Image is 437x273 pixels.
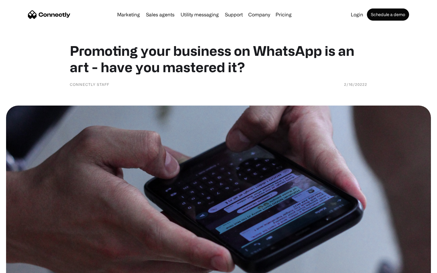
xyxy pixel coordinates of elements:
a: Support [222,12,245,17]
div: Company [248,10,270,19]
a: Schedule a demo [367,8,409,21]
ul: Language list [12,262,36,271]
aside: Language selected: English [6,262,36,271]
h1: Promoting your business on WhatsApp is an art - have you mastered it? [70,42,367,75]
a: Utility messaging [178,12,221,17]
a: Login [348,12,366,17]
a: Pricing [273,12,294,17]
div: 2/16/20222 [344,81,367,87]
a: Sales agents [144,12,177,17]
a: Marketing [115,12,142,17]
div: Connectly Staff [70,81,109,87]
